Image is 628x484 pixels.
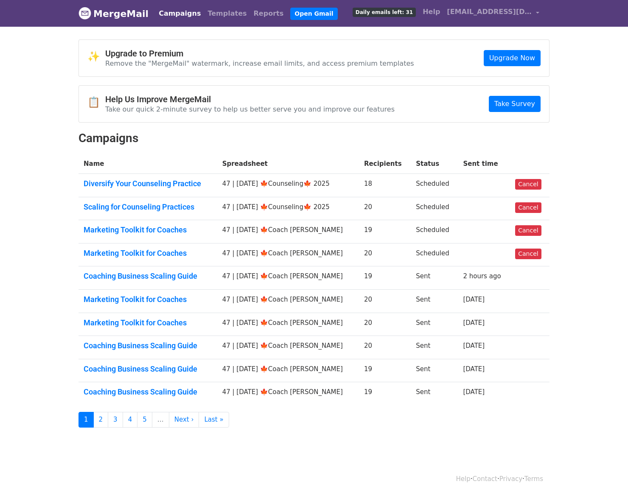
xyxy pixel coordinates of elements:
[290,8,337,20] a: Open Gmail
[84,202,212,212] a: Scaling for Counseling Practices
[411,197,458,220] td: Scheduled
[217,266,359,290] td: 47 | [DATE] 🍁Coach [PERSON_NAME]
[411,174,458,197] td: Scheduled
[84,364,212,374] a: Coaching Business Scaling Guide
[359,313,411,336] td: 20
[217,382,359,405] td: 47 | [DATE] 🍁Coach [PERSON_NAME]
[204,5,250,22] a: Templates
[458,154,510,174] th: Sent time
[217,197,359,220] td: 47 | [DATE] 🍁Counseling🍁 2025
[359,197,411,220] td: 20
[105,59,414,68] p: Remove the "MergeMail" watermark, increase email limits, and access premium templates
[411,359,458,382] td: Sent
[515,225,541,236] a: Cancel
[87,96,105,109] span: 📋
[84,341,212,350] a: Coaching Business Scaling Guide
[123,412,138,428] a: 4
[411,243,458,266] td: Scheduled
[411,290,458,313] td: Sent
[359,243,411,266] td: 20
[359,336,411,359] td: 20
[78,131,549,145] h2: Campaigns
[489,96,541,112] a: Take Survey
[515,249,541,259] a: Cancel
[250,5,287,22] a: Reports
[84,225,212,235] a: Marketing Toolkit for Coaches
[217,174,359,197] td: 47 | [DATE] 🍁Counseling🍁 2025
[463,388,485,396] a: [DATE]
[515,179,541,190] a: Cancel
[78,412,94,428] a: 1
[217,336,359,359] td: 47 | [DATE] 🍁Coach [PERSON_NAME]
[84,271,212,281] a: Coaching Business Scaling Guide
[463,342,485,350] a: [DATE]
[84,295,212,304] a: Marketing Toolkit for Coaches
[217,154,359,174] th: Spreadsheet
[137,412,152,428] a: 5
[359,359,411,382] td: 19
[217,313,359,336] td: 47 | [DATE] 🍁Coach [PERSON_NAME]
[105,94,395,104] h4: Help Us Improve MergeMail
[515,202,541,213] a: Cancel
[359,266,411,290] td: 19
[78,154,217,174] th: Name
[359,290,411,313] td: 20
[217,359,359,382] td: 47 | [DATE] 🍁Coach [PERSON_NAME]
[411,313,458,336] td: Sent
[411,336,458,359] td: Sent
[87,50,105,63] span: ✨
[463,365,485,373] a: [DATE]
[499,475,522,483] a: Privacy
[463,319,485,327] a: [DATE]
[411,154,458,174] th: Status
[359,382,411,405] td: 19
[359,220,411,243] td: 19
[105,48,414,59] h4: Upgrade to Premium
[84,387,212,397] a: Coaching Business Scaling Guide
[463,272,501,280] a: 2 hours ago
[473,475,497,483] a: Contact
[169,412,199,428] a: Next ›
[217,243,359,266] td: 47 | [DATE] 🍁Coach [PERSON_NAME]
[524,475,543,483] a: Terms
[463,296,485,303] a: [DATE]
[419,3,443,20] a: Help
[199,412,229,428] a: Last »
[359,174,411,197] td: 18
[484,50,541,66] a: Upgrade Now
[411,266,458,290] td: Sent
[217,220,359,243] td: 47 | [DATE] 🍁Coach [PERSON_NAME]
[84,179,212,188] a: Diversify Your Counseling Practice
[84,318,212,327] a: Marketing Toolkit for Coaches
[84,249,212,258] a: Marketing Toolkit for Coaches
[411,220,458,243] td: Scheduled
[78,7,91,20] img: MergeMail logo
[93,412,109,428] a: 2
[155,5,204,22] a: Campaigns
[447,7,532,17] span: [EMAIL_ADDRESS][DOMAIN_NAME]
[108,412,123,428] a: 3
[105,105,395,114] p: Take our quick 2-minute survey to help us better serve you and improve our features
[411,382,458,405] td: Sent
[443,3,543,23] a: [EMAIL_ADDRESS][DOMAIN_NAME]
[353,8,416,17] span: Daily emails left: 31
[349,3,419,20] a: Daily emails left: 31
[456,475,471,483] a: Help
[359,154,411,174] th: Recipients
[78,5,149,22] a: MergeMail
[217,290,359,313] td: 47 | [DATE] 🍁Coach [PERSON_NAME]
